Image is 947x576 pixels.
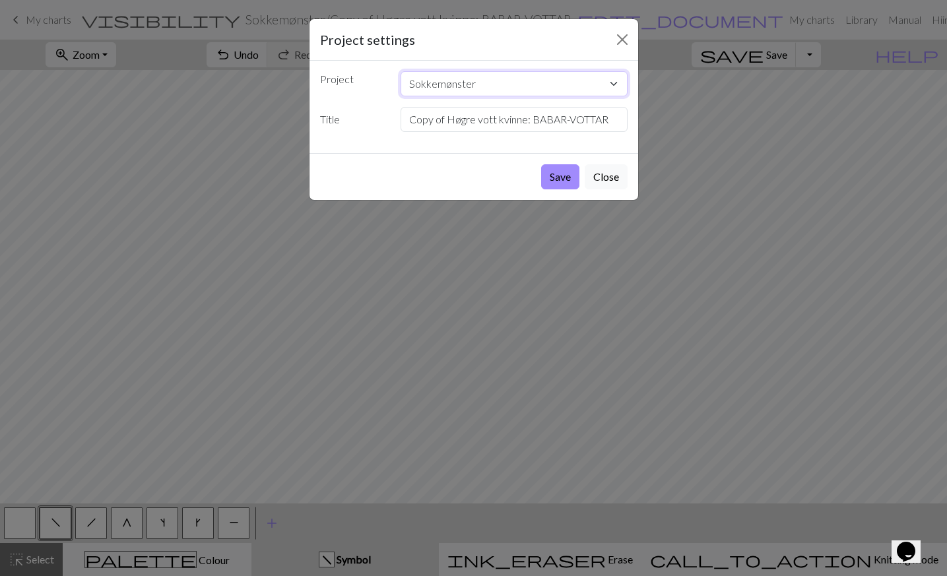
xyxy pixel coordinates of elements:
[312,71,393,91] label: Project
[892,523,934,563] iframe: chat widget
[612,29,633,50] button: Close
[541,164,579,189] button: Save
[312,107,393,132] label: Title
[585,164,628,189] button: Close
[320,30,415,49] h5: Project settings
